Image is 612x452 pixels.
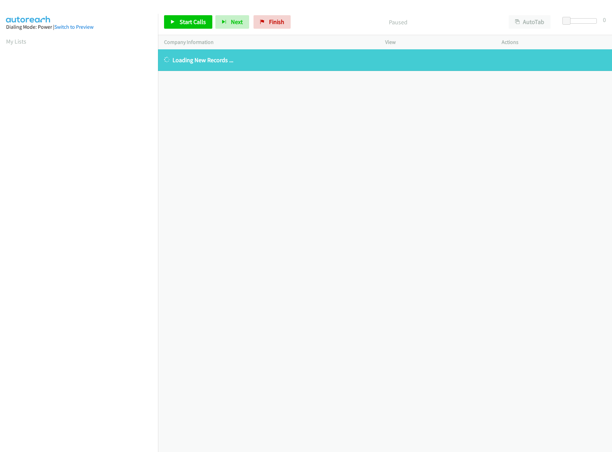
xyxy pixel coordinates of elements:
[164,15,212,29] a: Start Calls
[502,38,606,46] p: Actions
[164,55,606,65] p: Loading New Records ...
[300,18,497,27] p: Paused
[6,37,26,45] a: My Lists
[269,18,284,26] span: Finish
[180,18,206,26] span: Start Calls
[54,24,94,30] a: Switch to Preview
[215,15,249,29] button: Next
[6,23,152,31] div: Dialing Mode: Power |
[164,38,373,46] p: Company Information
[566,18,597,24] div: Delay between calls (in seconds)
[603,15,606,24] div: 0
[6,52,158,373] iframe: Dialpad
[385,38,489,46] p: View
[254,15,291,29] a: Finish
[231,18,243,26] span: Next
[509,15,551,29] button: AutoTab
